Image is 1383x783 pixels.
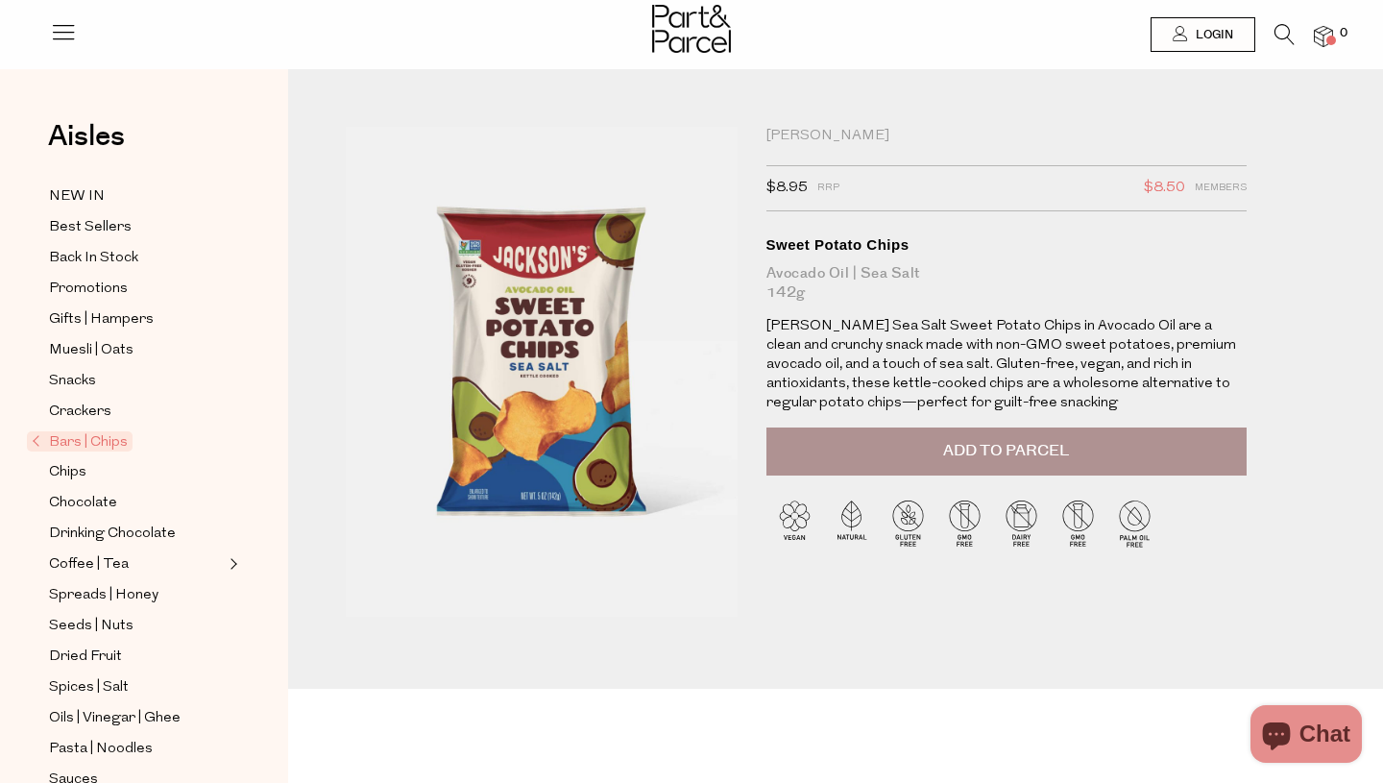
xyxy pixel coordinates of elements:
span: Gifts | Hampers [49,308,154,331]
a: Oils | Vinegar | Ghee [49,706,224,730]
a: Snacks [49,369,224,393]
span: RRP [817,176,839,201]
a: Best Sellers [49,215,224,239]
img: P_P-ICONS-Live_Bec_V11_Vegan.svg [766,495,823,551]
a: Spreads | Honey [49,583,224,607]
img: P_P-ICONS-Live_Bec_V11_Dairy_Free.svg [993,495,1050,551]
span: Chocolate [49,492,117,515]
span: Back In Stock [49,247,138,270]
a: Drinking Chocolate [49,522,224,546]
a: Chocolate [49,491,224,515]
a: Seeds | Nuts [49,614,224,638]
inbox-online-store-chat: Shopify online store chat [1245,705,1368,768]
div: Avocado Oil | Sea Salt 142g [766,264,1247,303]
span: Seeds | Nuts [49,615,133,638]
div: [PERSON_NAME] [766,127,1247,146]
a: Dried Fruit [49,645,224,669]
span: Crackers [49,401,111,424]
span: Spreads | Honey [49,584,158,607]
span: Members [1195,176,1247,201]
span: Chips [49,461,86,484]
span: Pasta | Noodles [49,738,153,761]
span: Snacks [49,370,96,393]
button: Add to Parcel [766,428,1247,476]
a: Pasta | Noodles [49,737,224,761]
a: Promotions [49,277,224,301]
img: P_P-ICONS-Live_Bec_V11_GMO_Free.svg [1050,495,1106,551]
span: Oils | Vinegar | Ghee [49,707,181,730]
a: 0 [1314,26,1333,46]
a: Gifts | Hampers [49,307,224,331]
img: Part&Parcel [652,5,731,53]
span: Login [1191,27,1233,43]
span: Dried Fruit [49,646,122,669]
span: Muesli | Oats [49,339,133,362]
span: Spices | Salt [49,676,129,699]
span: Bars | Chips [27,431,133,452]
img: Sweet Potato Chips [346,127,738,617]
a: Back In Stock [49,246,224,270]
span: Best Sellers [49,216,132,239]
span: Aisles [48,115,125,158]
span: $8.50 [1144,176,1185,201]
span: 0 [1335,25,1352,42]
img: P_P-ICONS-Live_Bec_V11_Gluten_Free.svg [880,495,936,551]
span: NEW IN [49,185,105,208]
a: Aisles [48,122,125,170]
img: P_P-ICONS-Live_Bec_V11_Palm_Oil_Free.svg [1106,495,1163,551]
a: Bars | Chips [32,430,224,453]
a: Login [1151,17,1255,52]
img: P_P-ICONS-Live_Bec_V11_GMO_Free.svg [936,495,993,551]
a: Spices | Salt [49,675,224,699]
span: $8.95 [766,176,808,201]
a: Coffee | Tea [49,552,224,576]
button: Expand/Collapse Coffee | Tea [225,552,238,575]
span: Add to Parcel [943,440,1069,462]
a: Chips [49,460,224,484]
a: Crackers [49,400,224,424]
p: [PERSON_NAME] Sea Salt Sweet Potato Chips in Avocado Oil are a clean and crunchy snack made with ... [766,317,1247,413]
img: P_P-ICONS-Live_Bec_V11_Natural.svg [823,495,880,551]
span: Coffee | Tea [49,553,129,576]
a: NEW IN [49,184,224,208]
span: Promotions [49,278,128,301]
a: Muesli | Oats [49,338,224,362]
span: Drinking Chocolate [49,523,176,546]
div: Sweet Potato Chips [766,235,1247,255]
